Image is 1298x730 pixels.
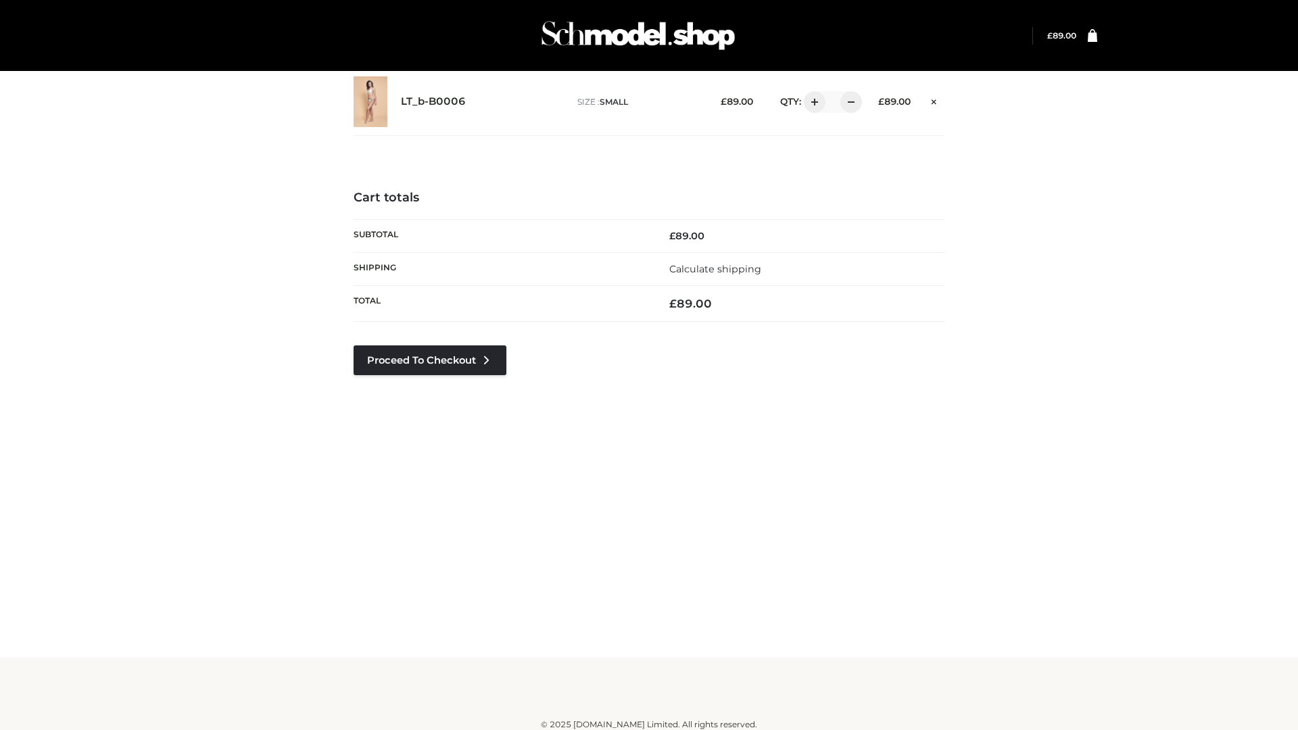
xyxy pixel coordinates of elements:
div: QTY: [767,91,857,113]
span: £ [669,297,677,310]
span: £ [878,96,884,107]
span: £ [721,96,727,107]
bdi: 89.00 [669,297,712,310]
a: Remove this item [924,91,944,109]
a: Proceed to Checkout [354,345,506,375]
bdi: 89.00 [1047,30,1076,41]
th: Shipping [354,252,649,285]
a: £89.00 [1047,30,1076,41]
span: £ [669,230,675,242]
a: Calculate shipping [669,263,761,275]
img: Schmodel Admin 964 [537,9,740,62]
th: Total [354,286,649,322]
span: £ [1047,30,1053,41]
bdi: 89.00 [669,230,704,242]
h4: Cart totals [354,191,944,205]
a: LT_b-B0006 [401,95,466,108]
p: size : [577,96,700,108]
bdi: 89.00 [878,96,911,107]
bdi: 89.00 [721,96,753,107]
th: Subtotal [354,219,649,252]
span: SMALL [600,97,628,107]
